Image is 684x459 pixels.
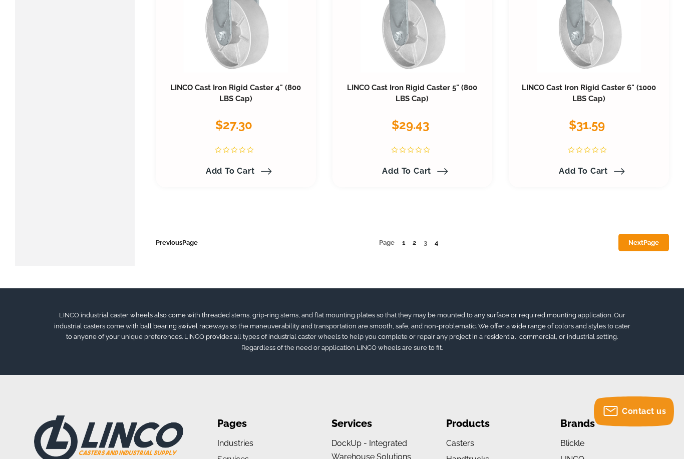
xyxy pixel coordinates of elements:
[382,166,431,176] span: Add to Cart
[553,163,625,180] a: Add to Cart
[435,239,438,246] a: 4
[446,438,474,448] a: Casters
[379,239,395,246] span: Page
[424,239,427,246] span: 3
[392,118,429,132] span: $29.43
[215,118,252,132] span: $27.30
[446,415,535,432] li: Products
[594,396,674,426] button: Contact us
[618,234,669,251] a: NextPage
[347,83,477,103] a: LINCO Cast Iron Rigid Caster 5" (800 LBS Cap)
[402,239,405,246] a: 1
[643,239,659,246] span: Page
[560,438,584,448] a: Blickle
[376,163,448,180] a: Add to Cart
[156,239,198,246] a: PreviousPage
[217,415,306,432] li: Pages
[206,166,255,176] span: Add to Cart
[622,406,666,416] span: Contact us
[560,415,649,432] li: Brands
[200,163,272,180] a: Add to Cart
[522,83,656,103] a: LINCO Cast Iron Rigid Caster 6" (1000 LBS Cap)
[182,239,198,246] span: Page
[569,118,605,132] span: $31.59
[413,239,416,246] a: 2
[170,83,301,103] a: LINCO Cast Iron Rigid Caster 4" (800 LBS Cap)
[51,310,632,353] p: LINCO industrial caster wheels also come with threaded stems, grip-ring stems, and flat mounting ...
[217,438,253,448] a: Industries
[331,415,421,432] li: Services
[559,166,608,176] span: Add to Cart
